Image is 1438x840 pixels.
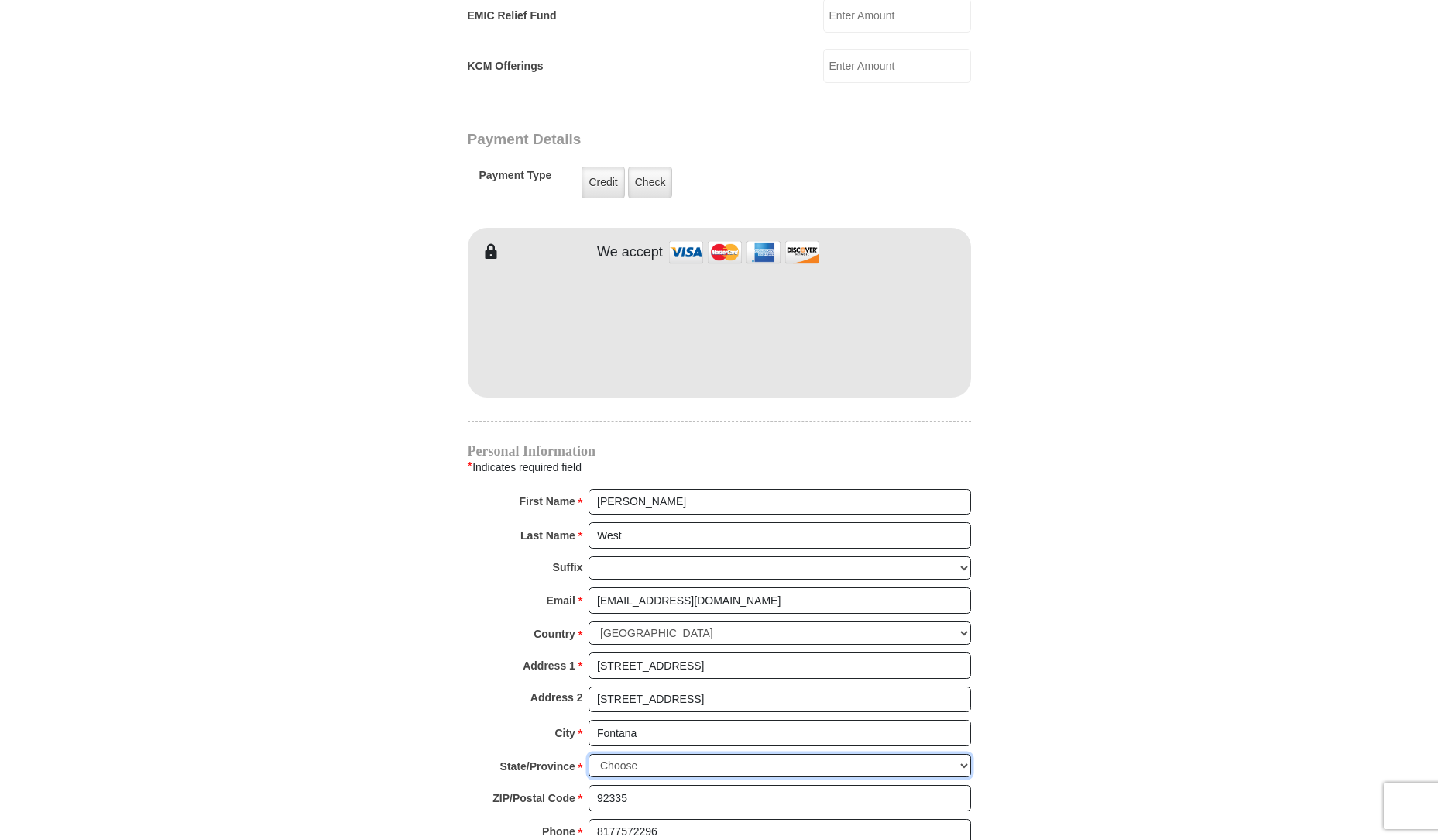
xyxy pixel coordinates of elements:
strong: Address 2 [530,687,583,708]
h3: Payment Details [468,131,863,149]
strong: Country [534,623,575,645]
strong: ZIP/Postal Code [492,787,575,809]
input: Enter Amount [823,49,971,83]
h4: Personal Information [468,445,971,457]
strong: State/Province [500,756,575,777]
img: credit cards accepted [667,236,822,269]
div: Indicates required field [468,457,971,477]
strong: Last Name [520,525,575,546]
h4: We accept [597,244,663,261]
strong: Suffix [553,556,583,578]
strong: Email [547,590,575,611]
label: Credit [582,167,624,198]
label: Check [628,167,673,198]
label: KCM Offerings [468,58,544,74]
label: EMIC Relief Fund [468,8,557,24]
strong: First Name [520,491,575,512]
h5: Payment Type [479,169,552,190]
strong: Address 1 [523,655,575,676]
strong: City [554,722,575,744]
